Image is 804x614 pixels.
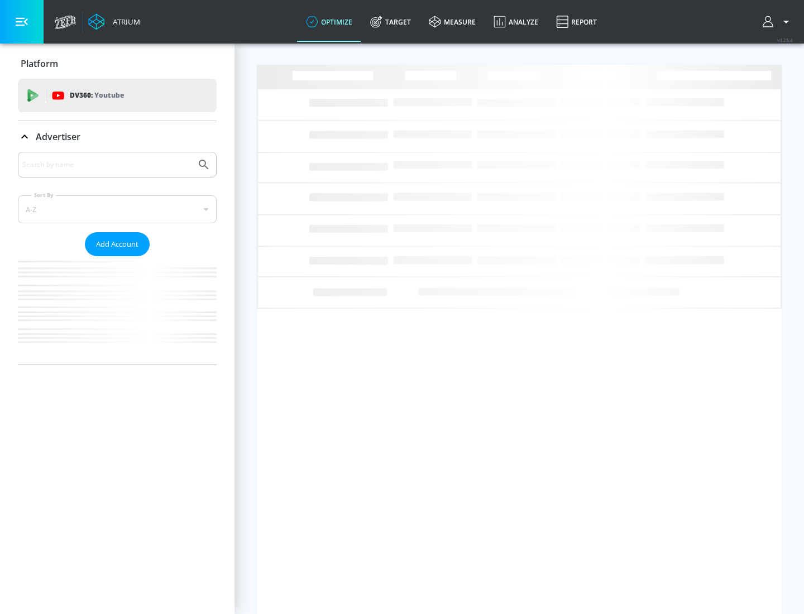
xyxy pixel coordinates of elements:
div: DV360: Youtube [18,79,217,112]
a: optimize [297,2,361,42]
div: Platform [18,48,217,79]
a: Analyze [485,2,547,42]
p: Youtube [94,89,124,101]
a: Report [547,2,606,42]
span: Add Account [96,238,138,251]
a: Target [361,2,420,42]
div: Advertiser [18,152,217,364]
a: Atrium [88,13,140,30]
p: Platform [21,57,58,70]
div: A-Z [18,195,217,223]
a: measure [420,2,485,42]
nav: list of Advertiser [18,256,217,364]
span: v 4.25.4 [777,37,793,43]
div: Advertiser [18,121,217,152]
p: Advertiser [36,131,80,143]
label: Sort By [32,191,56,199]
input: Search by name [22,157,192,172]
p: DV360: [70,89,124,102]
div: Atrium [108,17,140,27]
button: Add Account [85,232,150,256]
